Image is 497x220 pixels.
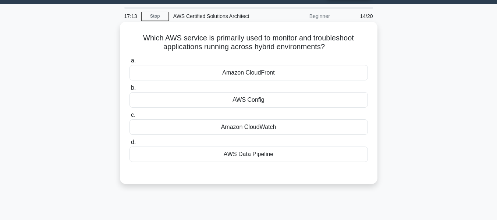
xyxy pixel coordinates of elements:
h5: Which AWS service is primarily used to monitor and troubleshoot applications running across hybri... [129,33,369,52]
div: AWS Data Pipeline [129,147,368,162]
div: Beginner [270,9,334,24]
span: d. [131,139,136,145]
div: Amazon CloudFront [129,65,368,80]
span: b. [131,84,136,91]
div: 14/20 [334,9,377,24]
div: Amazon CloudWatch [129,119,368,135]
a: Stop [141,12,169,21]
div: 17:13 [120,9,141,24]
div: AWS Certified Solutions Architect [169,9,270,24]
span: a. [131,57,136,64]
div: AWS Config [129,92,368,108]
span: c. [131,112,135,118]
